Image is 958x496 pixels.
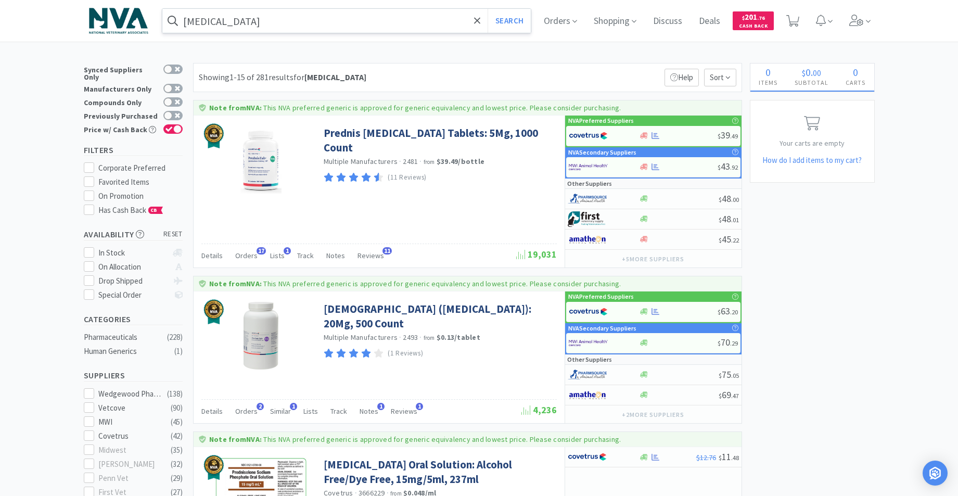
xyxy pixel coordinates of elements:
[696,453,716,462] span: $12.76
[750,78,786,87] h4: Items
[84,331,168,344] div: Pharmaceuticals
[263,103,621,112] p: This NVA preferred generic is approved for generic equivalency and lowest price. Please consider ...
[98,472,163,485] div: Penn Vet
[718,129,738,141] span: 39
[209,279,262,288] strong: Note from NVA :
[303,406,318,416] span: Lists
[568,211,607,227] img: 67d67680309e4a0bb49a5ff0391dcc42_6.png
[424,158,435,166] span: from
[419,333,421,342] span: ·
[174,345,183,358] div: ( 1 )
[719,196,722,204] span: $
[167,331,183,344] div: ( 228 )
[617,252,689,266] button: +5more suppliers
[84,313,183,325] h5: Categories
[617,408,689,422] button: +2more suppliers
[719,392,722,400] span: $
[802,68,806,78] span: $
[98,388,163,400] div: Wedgewood Pharmacy
[270,251,285,260] span: Lists
[391,406,417,416] span: Reviews
[923,461,948,486] div: Open Intercom Messenger
[399,333,401,342] span: ·
[569,128,608,144] img: 77fca1acd8b6420a9015268ca798ef17_1.png
[235,251,258,260] span: Orders
[730,132,738,140] span: . 49
[731,392,739,400] span: . 47
[719,193,739,205] span: 48
[84,84,158,93] div: Manufacturers Only
[488,9,531,33] button: Search
[567,179,612,188] p: Other Suppliers
[568,291,634,301] p: NVA Preferred Suppliers
[201,455,226,480] img: 9c78dd1ed3a74ee79f85ff8d97d1dd54_2.png
[201,299,226,324] img: 9c78dd1ed3a74ee79f85ff8d97d1dd54_2.png
[360,406,378,416] span: Notes
[568,323,636,333] p: NVA Secondary Suppliers
[719,236,722,244] span: $
[757,15,765,21] span: . 76
[853,66,858,79] span: 0
[209,103,262,112] strong: Note from NVA :
[806,66,811,79] span: 0
[270,406,291,416] span: Similar
[403,333,418,342] span: 2493
[731,454,739,462] span: . 48
[357,251,384,260] span: Reviews
[171,472,183,485] div: ( 29 )
[568,232,607,247] img: 3331a67d23dc422aa21b1ec98afbf632_11.png
[171,430,183,442] div: ( 42 )
[649,17,686,26] a: Discuss
[568,147,636,157] p: NVA Secondary Suppliers
[731,236,739,244] span: . 22
[201,406,223,416] span: Details
[330,406,347,416] span: Track
[718,336,738,348] span: 70
[98,275,168,287] div: Drop Shipped
[98,162,183,174] div: Corporate Preferred
[84,3,154,39] img: 63c5bf86fc7e40bdb3a5250099754568_2.png
[98,458,163,470] div: [PERSON_NAME]
[733,7,774,35] a: $201.76Cash Back
[324,302,554,330] a: [DEMOGRAPHIC_DATA] ([MEDICAL_DATA]): 20Mg, 500 Count
[171,458,183,470] div: ( 32 )
[568,191,607,207] img: 7915dbd3f8974342a4dc3feb8efc1740_58.png
[304,72,366,82] strong: [MEDICAL_DATA]
[284,247,291,255] span: 1
[240,126,282,194] img: 14c4c9b6d16d4f48964993210e67b1cd_27390.png
[377,403,385,410] span: 1
[719,216,722,224] span: $
[98,176,183,188] div: Favorited Items
[98,430,163,442] div: Covetrus
[718,308,721,316] span: $
[98,261,168,273] div: On Allocation
[731,216,739,224] span: . 01
[750,137,874,149] p: Your carts are empty
[326,251,345,260] span: Notes
[257,403,264,410] span: 2
[98,444,163,456] div: Midwest
[171,416,183,428] div: ( 45 )
[731,196,739,204] span: . 00
[84,97,158,106] div: Compounds Only
[719,454,722,462] span: $
[84,144,183,156] h5: Filters
[731,372,739,379] span: . 05
[730,339,738,347] span: . 29
[98,247,168,259] div: In Stock
[568,367,607,383] img: 7915dbd3f8974342a4dc3feb8efc1740_58.png
[403,157,418,166] span: 2481
[149,207,159,213] span: CB
[257,247,266,255] span: 17
[84,124,158,133] div: Price w/ Cash Back
[84,370,183,381] h5: Suppliers
[84,65,158,81] div: Synced Suppliers Only
[516,248,557,260] span: 19,031
[786,78,837,87] h4: Subtotal
[719,233,739,245] span: 45
[388,348,423,359] p: (1 Reviews)
[568,387,607,403] img: 3331a67d23dc422aa21b1ec98afbf632_11.png
[719,451,739,463] span: 11
[718,160,738,172] span: 43
[568,449,607,465] img: 77fca1acd8b6420a9015268ca798ef17_1.png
